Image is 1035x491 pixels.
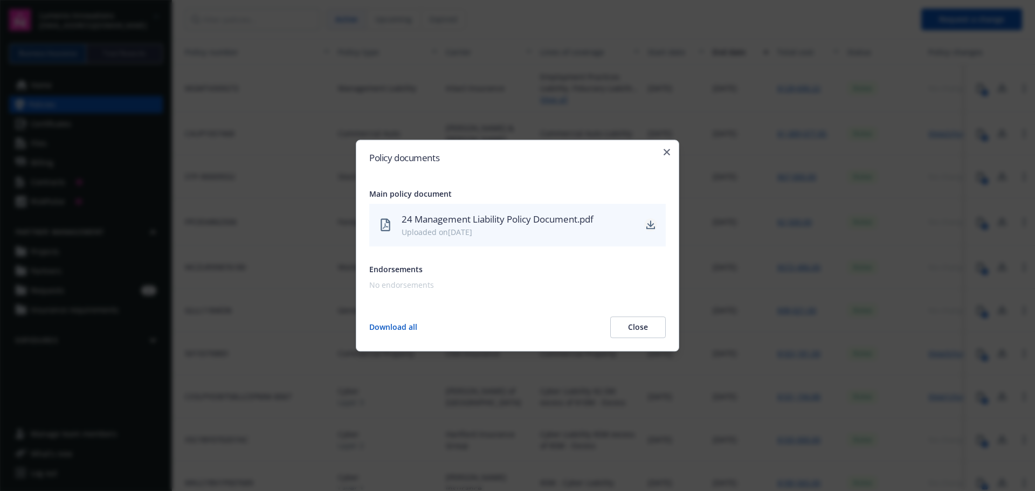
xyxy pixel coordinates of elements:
[610,316,666,338] button: Close
[369,279,661,291] div: No endorsements
[369,316,417,338] button: Download all
[402,212,636,226] div: 24 Management Liability Policy Document.pdf
[369,188,666,199] div: Main policy document
[369,264,666,275] div: Endorsements
[369,153,666,162] h2: Policy documents
[402,226,636,238] div: Uploaded on [DATE]
[644,219,657,232] a: download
